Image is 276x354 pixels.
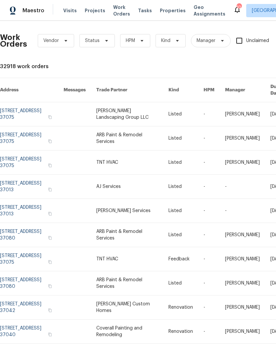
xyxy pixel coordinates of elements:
span: Visits [63,7,77,14]
td: TNT HVAC [91,247,163,271]
td: - [198,126,220,151]
span: Geo Assignments [194,4,225,17]
td: Renovation [163,295,198,320]
span: Vendor [43,37,59,44]
td: Listed [163,151,198,175]
td: [PERSON_NAME] [220,151,265,175]
span: Manager [197,37,215,44]
button: Copy Address [47,307,53,313]
span: Projects [85,7,105,14]
button: Copy Address [47,138,53,144]
th: Trade Partner [91,78,163,102]
td: - [198,247,220,271]
td: Coverall Painting and Remodeling [91,320,163,344]
td: [PERSON_NAME] [220,126,265,151]
span: Work Orders [113,4,130,17]
td: AJ Services [91,175,163,199]
td: Listed [163,199,198,223]
span: HPM [126,37,135,44]
td: - [198,295,220,320]
span: Properties [160,7,186,14]
td: - [220,175,265,199]
button: Copy Address [47,235,53,241]
button: Copy Address [47,114,53,120]
td: - [198,151,220,175]
td: [PERSON_NAME] [220,295,265,320]
td: Renovation [163,320,198,344]
div: 10 [237,4,241,11]
button: Copy Address [47,259,53,265]
td: [PERSON_NAME] [220,102,265,126]
td: [PERSON_NAME] [220,247,265,271]
button: Copy Address [47,283,53,289]
td: - [198,175,220,199]
td: [PERSON_NAME] [220,320,265,344]
td: - [198,271,220,295]
td: Listed [163,175,198,199]
th: HPM [198,78,220,102]
button: Copy Address [47,211,53,217]
span: Maestro [23,7,44,14]
td: Listed [163,271,198,295]
td: TNT HVAC [91,151,163,175]
span: Unclaimed [246,37,269,44]
td: Listed [163,223,198,247]
td: ARB Paint & Remodel Services [91,271,163,295]
span: Status [85,37,100,44]
td: - [220,199,265,223]
td: [PERSON_NAME] Services [91,199,163,223]
td: - [198,320,220,344]
td: [PERSON_NAME] Landscaping Group LLC [91,102,163,126]
td: - [198,102,220,126]
th: Kind [163,78,198,102]
button: Copy Address [47,332,53,337]
td: ARB Paint & Remodel Services [91,223,163,247]
td: [PERSON_NAME] Custom Homes [91,295,163,320]
td: - [198,199,220,223]
td: - [198,223,220,247]
th: Messages [58,78,91,102]
span: Kind [161,37,170,44]
td: ARB Paint & Remodel Services [91,126,163,151]
button: Copy Address [47,187,53,193]
td: Feedback [163,247,198,271]
td: Listed [163,102,198,126]
td: Listed [163,126,198,151]
td: [PERSON_NAME] [220,271,265,295]
th: Manager [220,78,265,102]
span: Tasks [138,8,152,13]
button: Copy Address [47,162,53,168]
td: [PERSON_NAME] [220,223,265,247]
